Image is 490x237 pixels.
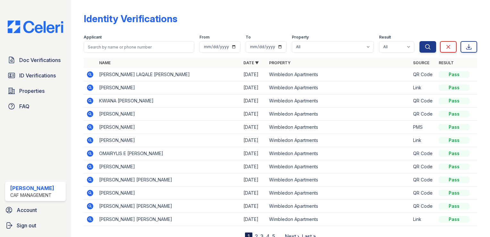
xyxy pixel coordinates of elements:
td: Wimbledon Apartments [266,134,410,147]
td: Wimbledon Apartments [266,68,410,81]
td: [DATE] [241,160,266,173]
div: Pass [439,203,469,209]
td: [DATE] [241,187,266,200]
label: Result [379,35,391,40]
label: From [199,35,209,40]
td: Wimbledon Apartments [266,147,410,160]
span: ID Verifications [19,72,56,79]
td: [DATE] [241,108,266,121]
td: Wimbledon Apartments [266,121,410,134]
div: Identity Verifications [84,13,177,24]
td: Link [410,213,436,226]
a: Name [99,60,111,65]
td: [PERSON_NAME] [PERSON_NAME] [97,200,241,213]
a: Properties [5,84,66,97]
td: [DATE] [241,147,266,160]
td: Wimbledon Apartments [266,81,410,94]
td: [DATE] [241,200,266,213]
div: Pass [439,177,469,183]
td: Wimbledon Apartments [266,108,410,121]
td: Wimbledon Apartments [266,173,410,187]
div: CAF Management [10,192,54,198]
td: Wimbledon Apartments [266,200,410,213]
td: QR Code [410,147,436,160]
div: Pass [439,111,469,117]
td: [PERSON_NAME] [PERSON_NAME] [97,173,241,187]
div: Pass [439,150,469,157]
td: [DATE] [241,94,266,108]
a: Result [439,60,454,65]
td: [DATE] [241,134,266,147]
div: Pass [439,137,469,144]
div: Pass [439,163,469,170]
td: [DATE] [241,173,266,187]
td: Wimbledon Apartments [266,187,410,200]
span: Sign out [17,222,36,229]
td: [PERSON_NAME] [97,187,241,200]
td: QR Code [410,200,436,213]
div: Pass [439,190,469,196]
a: FAQ [5,100,66,113]
td: [PERSON_NAME] [97,134,241,147]
span: Account [17,206,37,214]
td: QR Code [410,173,436,187]
td: QR Code [410,108,436,121]
a: Account [3,204,68,216]
td: [DATE] [241,68,266,81]
td: [PERSON_NAME] [97,121,241,134]
td: QR Code [410,187,436,200]
a: Date ▼ [243,60,259,65]
div: Pass [439,216,469,223]
label: To [246,35,251,40]
td: [PERSON_NAME] [PERSON_NAME] [97,213,241,226]
td: [PERSON_NAME] LAQALE [PERSON_NAME] [97,68,241,81]
a: ID Verifications [5,69,66,82]
td: [PERSON_NAME] [97,108,241,121]
div: [PERSON_NAME] [10,184,54,192]
td: OMAIRYLIS E [PERSON_NAME] [97,147,241,160]
td: Wimbledon Apartments [266,213,410,226]
td: PMS [410,121,436,134]
td: [DATE] [241,81,266,94]
label: Property [292,35,309,40]
div: Pass [439,98,469,104]
img: CE_Logo_Blue-a8612792a0a2168367f1c8372b55b34899dd931a85d93a1a3d3e32e68fde9ad4.png [3,21,68,33]
td: Wimbledon Apartments [266,94,410,108]
a: Sign out [3,219,68,232]
div: Pass [439,124,469,130]
a: Property [269,60,291,65]
a: Source [413,60,429,65]
div: Pass [439,71,469,78]
td: QR Code [410,68,436,81]
div: Pass [439,84,469,91]
td: KWIANA [PERSON_NAME] [97,94,241,108]
span: Properties [19,87,45,95]
td: [DATE] [241,213,266,226]
td: QR Code [410,160,436,173]
a: Doc Verifications [5,54,66,66]
td: Link [410,81,436,94]
input: Search by name or phone number [84,41,194,53]
td: Wimbledon Apartments [266,160,410,173]
td: [DATE] [241,121,266,134]
td: QR Code [410,94,436,108]
td: [PERSON_NAME] [97,160,241,173]
span: FAQ [19,102,30,110]
td: [PERSON_NAME] [97,81,241,94]
td: Link [410,134,436,147]
span: Doc Verifications [19,56,61,64]
label: Applicant [84,35,102,40]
